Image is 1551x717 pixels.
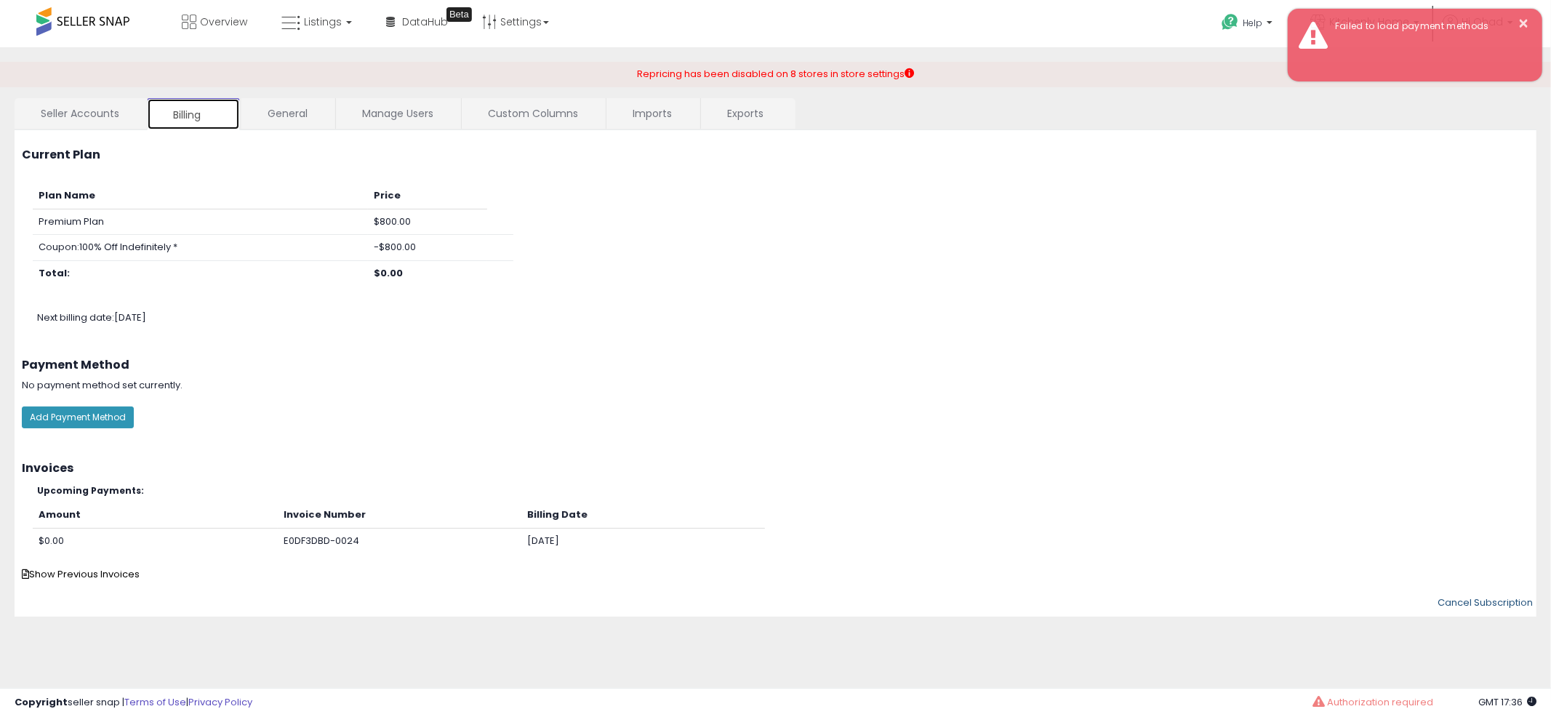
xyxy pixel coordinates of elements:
a: Manage Users [336,98,460,129]
div: No payment method set currently. [11,379,1540,393]
strong: Copyright [15,695,68,709]
td: $800.00 [368,209,488,235]
span: Overview [200,15,247,29]
th: Billing Date [521,502,765,528]
h3: Invoices [22,462,1529,475]
th: Plan Name [33,183,368,209]
th: Invoice Number [278,502,521,528]
a: Cancel Subscription [1438,596,1533,609]
span: DataHub [402,15,448,29]
span: Listings [304,15,342,29]
a: Help [1210,2,1287,47]
span: Show Previous Invoices [22,567,140,581]
td: [DATE] [521,528,765,553]
a: Privacy Policy [188,695,252,709]
a: General [241,98,334,129]
span: Authorization required [1327,695,1433,709]
b: Total: [39,266,70,280]
td: $0.00 [33,528,278,553]
i: Get Help [1221,13,1239,31]
h5: Upcoming Payments: [37,486,1529,495]
a: Imports [606,98,699,129]
button: × [1518,15,1530,33]
button: Add Payment Method [22,406,134,428]
th: Amount [33,502,278,528]
div: seller snap | | [15,696,252,710]
td: -$800.00 [368,235,488,261]
a: Billing [147,98,240,130]
h3: Current Plan [22,148,1529,161]
a: Exports [701,98,794,129]
td: Coupon: 100% Off Indefinitely * [33,235,368,261]
td: E0DF3DBD-0024 [278,528,521,553]
a: Seller Accounts [15,98,145,129]
div: Repricing has been disabled on 8 stores in store settings [637,68,914,81]
td: Premium Plan [33,209,368,235]
span: Help [1243,17,1262,29]
h3: Payment Method [22,358,1529,372]
div: Failed to load payment methods [1324,20,1531,33]
a: Terms of Use [124,695,186,709]
span: 2025-09-17 17:36 GMT [1478,695,1536,709]
b: $0.00 [374,266,403,280]
div: Tooltip anchor [446,7,472,22]
a: Custom Columns [462,98,604,129]
th: Price [368,183,488,209]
